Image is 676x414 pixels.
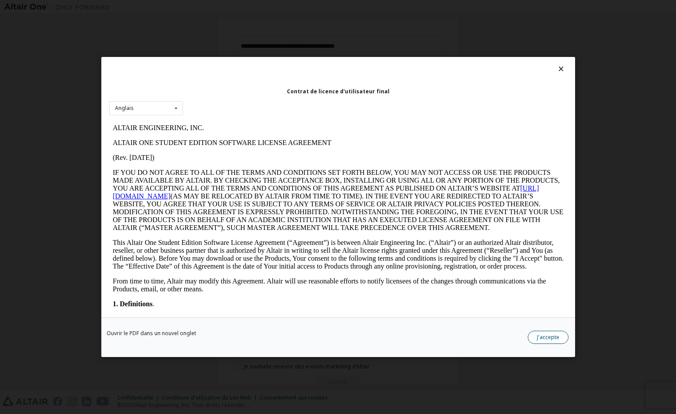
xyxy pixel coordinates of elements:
[528,331,569,344] button: J'accepte
[115,104,134,112] font: Anglais
[107,331,196,336] a: Ouvrir le PDF dans un nouvel onglet
[4,64,430,79] a: [URL][DOMAIN_NAME]
[107,329,196,337] font: Ouvrir le PDF dans un nouvel onglet
[537,333,559,341] font: J'accepte
[4,157,454,173] p: From time to time, Altair may modify this Agreement. Altair will use reasonable efforts to notify...
[4,180,9,187] strong: 1.
[4,48,454,111] p: IF YOU DO NOT AGREE TO ALL OF THE TERMS AND CONDITIONS SET FORTH BELOW, YOU MAY NOT ACCESS OR USE...
[4,118,454,150] p: This Altair One Student Edition Software License Agreement (“Agreement”) is between Altair Engine...
[4,4,454,11] p: ALTAIR ENGINEERING, INC.
[4,18,454,26] p: ALTAIR ONE STUDENT EDITION SOFTWARE LICENSE AGREEMENT
[4,33,454,41] p: (Rev. [DATE])
[4,180,454,188] p: .
[11,180,43,187] strong: Definitions
[287,88,390,95] font: Contrat de licence d'utilisateur final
